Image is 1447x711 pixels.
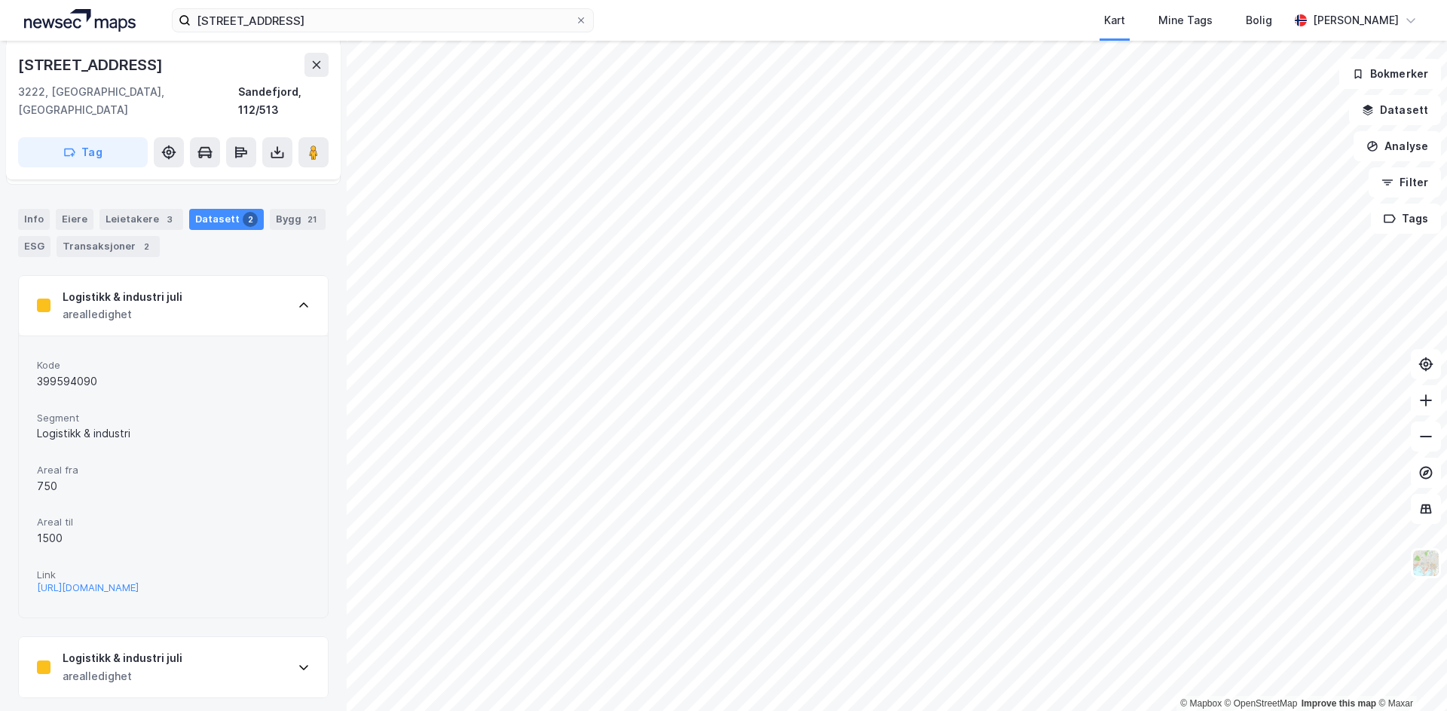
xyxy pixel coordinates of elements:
button: Tag [18,137,148,167]
div: 399594090 [37,372,310,391]
span: Segment [37,412,310,424]
button: Tags [1371,204,1441,234]
div: arealledighet [63,305,182,323]
div: Info [18,209,50,230]
button: Datasett [1349,95,1441,125]
div: Datasett [189,209,264,230]
div: 3 [162,212,177,227]
iframe: Chat Widget [1372,639,1447,711]
div: Leietakere [99,209,183,230]
div: Sandefjord, 112/513 [238,83,329,119]
div: Logistikk & industri juli [63,649,182,667]
span: Kode [37,359,310,372]
div: [PERSON_NAME] [1313,11,1399,29]
div: ESG [18,236,50,257]
div: Bolig [1246,11,1272,29]
div: Logistikk & industri juli [63,288,182,306]
div: Kart [1104,11,1125,29]
div: Transaksjoner [57,236,160,257]
button: Analyse [1354,131,1441,161]
a: Improve this map [1302,698,1376,709]
div: 2 [243,212,258,227]
img: logo.a4113a55bc3d86da70a041830d287a7e.svg [24,9,136,32]
a: Mapbox [1180,698,1222,709]
div: Logistikk & industri [37,424,310,443]
img: Z [1412,549,1440,578]
div: 1500 [37,529,310,547]
div: 750 [37,477,310,495]
div: 2 [139,239,154,254]
div: Bygg [270,209,326,230]
div: [STREET_ADDRESS] [18,53,166,77]
div: 21 [304,212,320,227]
button: [URL][DOMAIN_NAME] [37,581,139,594]
span: Areal fra [37,464,310,477]
div: Mine Tags [1158,11,1213,29]
button: Filter [1369,167,1441,198]
div: 3222, [GEOGRAPHIC_DATA], [GEOGRAPHIC_DATA] [18,83,238,119]
div: Kontrollprogram for chat [1372,639,1447,711]
span: Areal til [37,516,310,529]
a: OpenStreetMap [1225,698,1298,709]
input: Søk på adresse, matrikkel, gårdeiere, leietakere eller personer [191,9,575,32]
div: Eiere [56,209,93,230]
button: Bokmerker [1339,59,1441,89]
div: arealledighet [63,667,182,685]
span: Link [37,568,310,581]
